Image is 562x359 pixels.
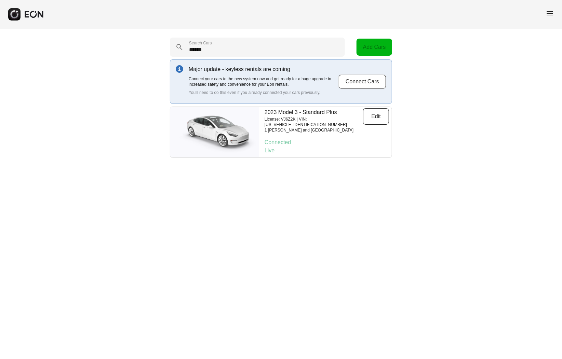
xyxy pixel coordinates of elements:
[189,90,338,95] p: You'll need to do this even if you already connected your cars previously.
[176,65,183,73] img: info
[363,108,389,125] button: Edit
[338,74,386,89] button: Connect Cars
[546,9,554,17] span: menu
[265,108,363,116] p: 2023 Model 3 - Standard Plus
[189,65,338,73] p: Major update - keyless rentals are coming
[265,116,363,127] p: License: VJ6Z2K | VIN: [US_VEHICLE_IDENTIFICATION_NUMBER]
[189,76,338,87] p: Connect your cars to the new system now and get ready for a huge upgrade in increased safety and ...
[189,40,212,46] label: Search Cars
[265,147,389,155] p: Live
[265,138,389,147] p: Connected
[170,110,259,154] img: car
[265,127,363,133] p: 1 [PERSON_NAME] and [GEOGRAPHIC_DATA]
